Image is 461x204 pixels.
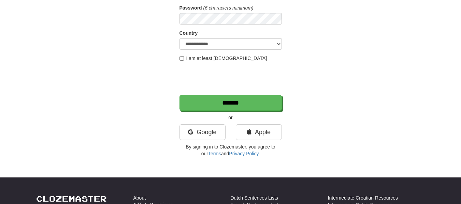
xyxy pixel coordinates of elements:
[231,194,278,201] a: Dutch Sentences Lists
[133,194,146,201] a: About
[179,65,283,92] iframe: reCAPTCHA
[229,151,258,156] a: Privacy Policy
[328,194,398,201] a: Intermediate Croatian Resources
[179,30,198,36] label: Country
[179,114,282,121] p: or
[179,56,184,61] input: I am at least [DEMOGRAPHIC_DATA]
[179,143,282,157] p: By signing in to Clozemaster, you agree to our and .
[208,151,221,156] a: Terms
[179,4,202,11] label: Password
[236,124,282,140] a: Apple
[36,194,107,203] a: Clozemaster
[179,55,267,62] label: I am at least [DEMOGRAPHIC_DATA]
[179,124,226,140] a: Google
[203,5,254,11] em: (6 characters minimum)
